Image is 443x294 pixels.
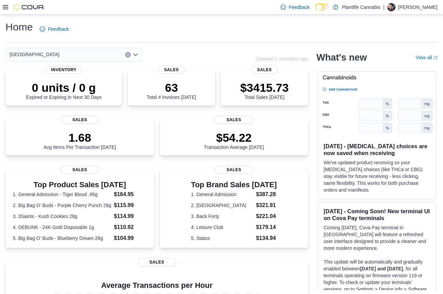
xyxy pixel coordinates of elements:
[114,234,147,242] dd: $104.99
[43,131,116,144] p: 1.68
[11,281,303,290] h4: Average Transactions per Hour
[125,52,131,57] button: Clear input
[48,26,69,33] span: Feedback
[114,201,147,209] dd: $115.99
[5,20,33,34] h1: Home
[315,3,329,11] input: Dark Mode
[324,208,430,221] h3: [DATE] - Coming Soon! New terminal UI on Cova Pay terminals
[114,190,147,199] dd: $164.95
[324,224,430,252] p: Coming [DATE], Cova Pay terminal in [GEOGRAPHIC_DATA] will feature a refreshed user interface des...
[342,3,380,11] p: Plantlife Cannabis
[191,224,253,231] dt: 4. Leisure Club
[316,52,367,63] h2: What's new
[37,22,71,36] a: Feedback
[256,234,277,242] dd: $134.94
[191,213,253,220] dt: 3. Back Forty
[13,202,111,209] dt: 2. Big Bag O' Buds - Purple Cherry Punch 28g
[10,50,60,59] span: [GEOGRAPHIC_DATA]
[204,131,264,144] p: $54.22
[398,3,438,11] p: [PERSON_NAME]
[256,190,277,199] dd: $387.28
[387,3,395,11] div: Wesley Lynch
[114,212,147,220] dd: $114.99
[191,181,277,189] h3: Top Brand Sales [DATE]
[278,0,312,14] a: Feedback
[13,235,111,242] dt: 5. Big Bag O' Buds - Blueberry Dream 28g
[204,131,264,150] div: Transaction Average [DATE]
[45,66,82,74] span: Inventory
[26,81,102,100] div: Expired or Expiring in Next 30 Days
[251,66,278,74] span: Sales
[13,224,111,231] dt: 4. DEBUNK - 24K Gold Disposable 1g
[256,212,277,220] dd: $221.04
[240,81,289,100] div: Total Sales [DATE]
[26,81,102,94] p: 0 units / 0 g
[324,143,430,156] h3: [DATE] - [MEDICAL_DATA] choices are now saved when receiving
[256,223,277,231] dd: $179.14
[13,213,111,220] dt: 3. 3Saints - Kush Cookies 28g
[133,52,138,57] button: Open list of options
[158,66,185,74] span: Sales
[61,166,99,174] span: Sales
[416,55,438,60] a: View allExternal link
[289,4,310,11] span: Feedback
[191,235,253,242] dt: 5. Status
[215,166,253,174] span: Sales
[114,223,147,231] dd: $110.92
[360,266,403,271] strong: [DATE] and [DATE]
[256,56,308,62] p: Updated 1 minute(s) ago
[61,116,99,124] span: Sales
[43,131,116,150] div: Avg Items Per Transaction [DATE]
[13,191,111,198] dt: 1. General Admission - Tiger Blood .95g
[191,202,253,209] dt: 2. [GEOGRAPHIC_DATA]
[138,258,176,266] span: Sales
[13,181,147,189] h3: Top Product Sales [DATE]
[256,201,277,209] dd: $321.91
[433,56,438,60] svg: External link
[240,81,289,94] p: $3415.73
[14,4,44,11] img: Cova
[215,116,253,124] span: Sales
[147,81,196,100] div: Total # Invoices [DATE]
[191,191,253,198] dt: 1. General Admission
[147,81,196,94] p: 63
[324,159,430,193] p: We've updated product receiving so your [MEDICAL_DATA] choices (like THCa or CBG) stay visible fo...
[383,3,385,11] p: |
